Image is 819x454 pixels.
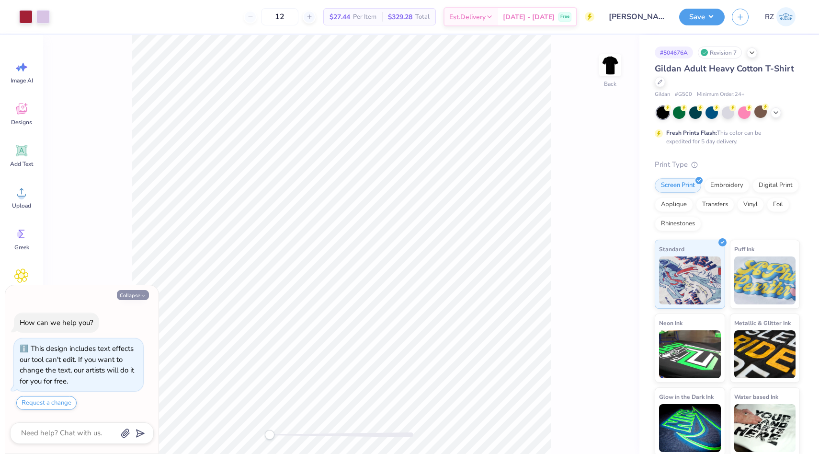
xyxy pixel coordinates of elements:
div: Transfers [696,198,734,212]
img: Water based Ink [734,404,796,452]
span: Glow in the Dark Ink [659,392,714,402]
button: Save [679,9,725,25]
img: Back [601,56,620,75]
span: Total [415,12,430,22]
span: Gildan [655,91,670,99]
img: Standard [659,256,721,304]
div: Foil [767,198,789,212]
div: Digital Print [752,178,799,193]
div: Embroidery [704,178,750,193]
div: # 504676A [655,47,693,58]
div: How can we help you? [20,318,93,327]
button: Collapse [117,290,149,300]
div: This design includes text effects our tool can't edit. If you want to change the text, our artist... [20,344,134,386]
span: Upload [12,202,31,210]
button: Request a change [16,396,77,410]
div: Vinyl [737,198,764,212]
img: Rachel Zimmerman [776,7,796,26]
span: Free [560,13,569,20]
span: Designs [11,118,32,126]
span: Add Text [10,160,33,168]
span: [DATE] - [DATE] [503,12,555,22]
span: $329.28 [388,12,412,22]
div: Back [604,80,616,88]
span: Puff Ink [734,244,754,254]
img: Puff Ink [734,256,796,304]
div: Screen Print [655,178,701,193]
div: Print Type [655,159,800,170]
span: Minimum Order: 24 + [697,91,745,99]
span: Water based Ink [734,392,778,402]
span: Per Item [353,12,376,22]
span: $27.44 [330,12,350,22]
input: Untitled Design [602,7,672,26]
span: Neon Ink [659,318,682,328]
div: Rhinestones [655,217,701,231]
div: Accessibility label [265,430,274,440]
span: Greek [14,244,29,251]
strong: Fresh Prints Flash: [666,129,717,137]
a: RZ [761,7,800,26]
span: RZ [765,12,774,23]
span: Gildan Adult Heavy Cotton T-Shirt [655,63,794,74]
img: Glow in the Dark Ink [659,404,721,452]
img: Neon Ink [659,330,721,378]
img: Metallic & Glitter Ink [734,330,796,378]
span: Est. Delivery [449,12,486,22]
span: Image AI [11,77,33,84]
span: Metallic & Glitter Ink [734,318,791,328]
div: Applique [655,198,693,212]
span: # G500 [675,91,692,99]
div: Revision 7 [698,47,742,58]
input: – – [261,8,298,25]
span: Standard [659,244,684,254]
div: This color can be expedited for 5 day delivery. [666,128,784,146]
